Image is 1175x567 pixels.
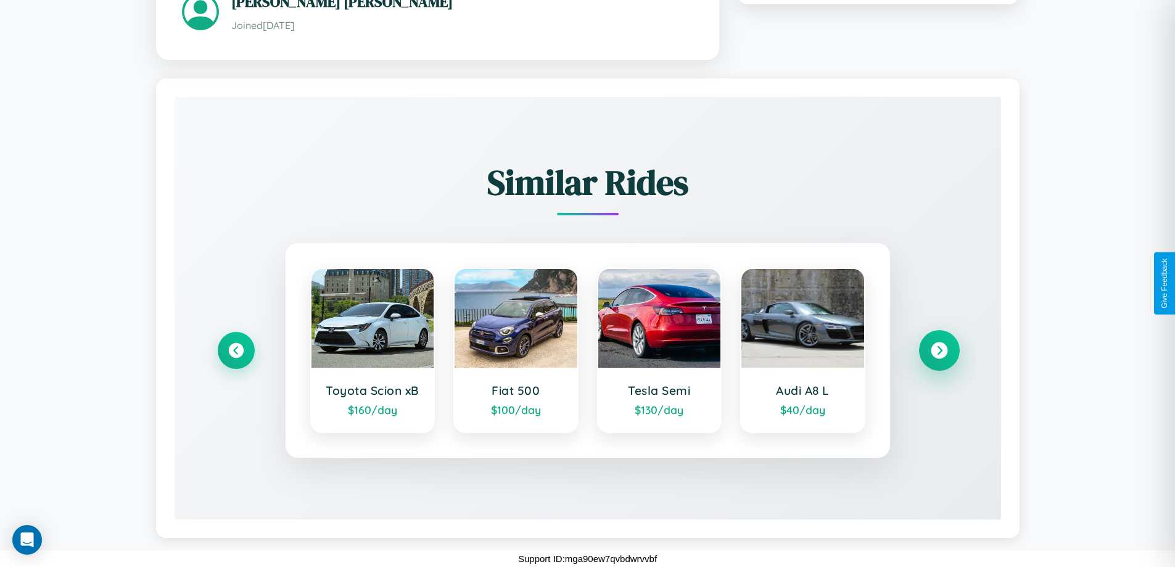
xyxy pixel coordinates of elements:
[12,525,42,555] div: Open Intercom Messenger
[324,383,422,398] h3: Toyota Scion xB
[324,403,422,416] div: $ 160 /day
[231,17,693,35] p: Joined [DATE]
[597,268,722,433] a: Tesla Semi$130/day
[611,383,709,398] h3: Tesla Semi
[310,268,435,433] a: Toyota Scion xB$160/day
[453,268,579,433] a: Fiat 500$100/day
[467,403,565,416] div: $ 100 /day
[754,403,852,416] div: $ 40 /day
[218,159,958,206] h2: Similar Rides
[611,403,709,416] div: $ 130 /day
[518,550,657,567] p: Support ID: mga90ew7qvbdwrvvbf
[740,268,865,433] a: Audi A8 L$40/day
[754,383,852,398] h3: Audi A8 L
[467,383,565,398] h3: Fiat 500
[1160,259,1169,308] div: Give Feedback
